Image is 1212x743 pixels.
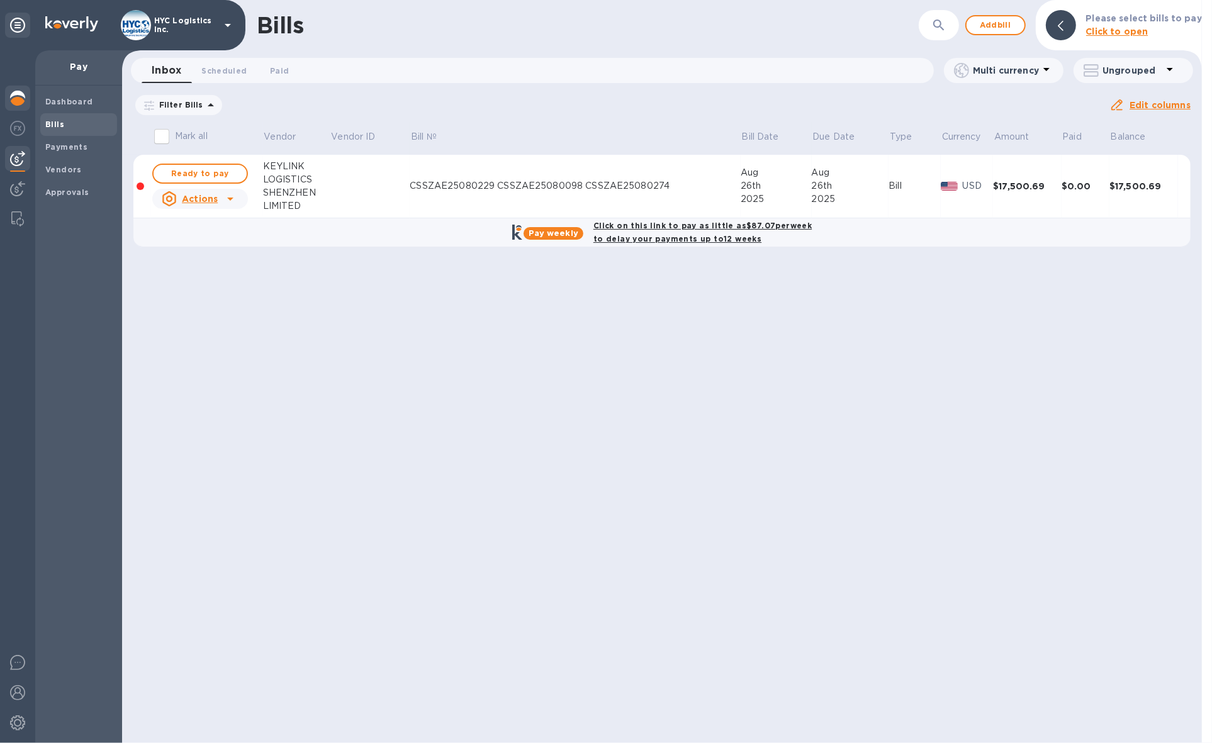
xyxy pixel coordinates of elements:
[45,60,112,73] p: Pay
[152,164,248,184] button: Ready to pay
[812,166,889,179] div: Aug
[994,130,1030,143] p: Amount
[1111,130,1162,143] span: Balance
[741,179,812,193] div: 26th
[993,180,1061,193] div: $17,500.69
[45,120,64,129] b: Bills
[154,99,203,110] p: Filter Bills
[45,16,98,31] img: Logo
[1086,26,1148,36] b: Click to open
[5,13,30,38] div: Unpin categories
[257,12,303,38] h1: Bills
[812,193,889,206] div: 2025
[175,130,208,143] p: Mark all
[941,182,958,191] img: USD
[1086,13,1202,23] b: Please select bills to pay
[812,130,871,143] span: Due Date
[152,62,181,79] span: Inbox
[10,121,25,136] img: Foreign exchange
[1062,130,1082,143] p: Paid
[45,97,93,106] b: Dashboard
[1130,100,1191,110] u: Edit columns
[164,166,237,181] span: Ready to pay
[890,130,929,143] span: Type
[201,64,247,77] span: Scheduled
[331,130,391,143] span: Vendor ID
[812,130,855,143] p: Due Date
[973,64,1039,77] p: Multi currency
[45,142,87,152] b: Payments
[1103,64,1162,77] p: Ungrouped
[812,179,889,193] div: 26th
[742,130,779,143] p: Bill Date
[963,179,994,193] p: USD
[741,166,812,179] div: Aug
[270,64,289,77] span: Paid
[45,165,82,174] b: Vendors
[1109,180,1178,193] div: $17,500.69
[742,130,795,143] span: Bill Date
[154,16,217,34] p: HYC Logistics Inc.
[263,199,330,213] div: LIMITED
[182,194,218,204] u: Actions
[410,179,740,193] div: CSSZAE25080229 CSSZAE25080098 CSSZAE25080274
[331,130,375,143] p: Vendor ID
[263,173,330,186] div: LOGISTICS
[263,186,330,199] div: SHENZHEN
[965,15,1026,35] button: Addbill
[741,193,812,206] div: 2025
[889,179,941,193] div: Bill
[264,130,312,143] span: Vendor
[411,130,437,143] p: Bill №
[994,130,1046,143] span: Amount
[1062,130,1098,143] span: Paid
[942,130,981,143] p: Currency
[1111,130,1146,143] p: Balance
[977,18,1014,33] span: Add bill
[1062,180,1109,193] div: $0.00
[890,130,912,143] p: Type
[263,160,330,173] div: KEYLINK
[529,228,578,238] b: Pay weekly
[264,130,296,143] p: Vendor
[411,130,453,143] span: Bill №
[593,221,812,243] b: Click on this link to pay as little as $87.07 per week to delay your payments up to 12 weeks
[45,187,89,197] b: Approvals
